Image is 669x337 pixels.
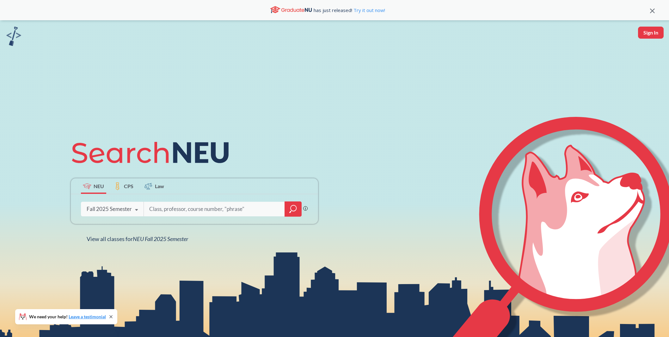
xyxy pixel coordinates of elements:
div: Fall 2025 Semester [87,206,132,213]
button: Sign In [638,27,664,39]
span: We need your help! [29,315,106,319]
div: magnifying glass [285,201,302,217]
a: Leave a testimonial [69,314,106,319]
span: CPS [124,182,133,190]
span: has just released! [314,7,385,14]
a: Try it out now! [352,7,385,13]
img: sandbox logo [6,27,21,46]
span: View all classes for [87,235,188,242]
svg: magnifying glass [289,205,297,213]
input: Class, professor, course number, "phrase" [149,202,280,216]
a: sandbox logo [6,27,21,48]
span: NEU [94,182,104,190]
span: NEU Fall 2025 Semester [133,235,188,242]
span: Law [155,182,164,190]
